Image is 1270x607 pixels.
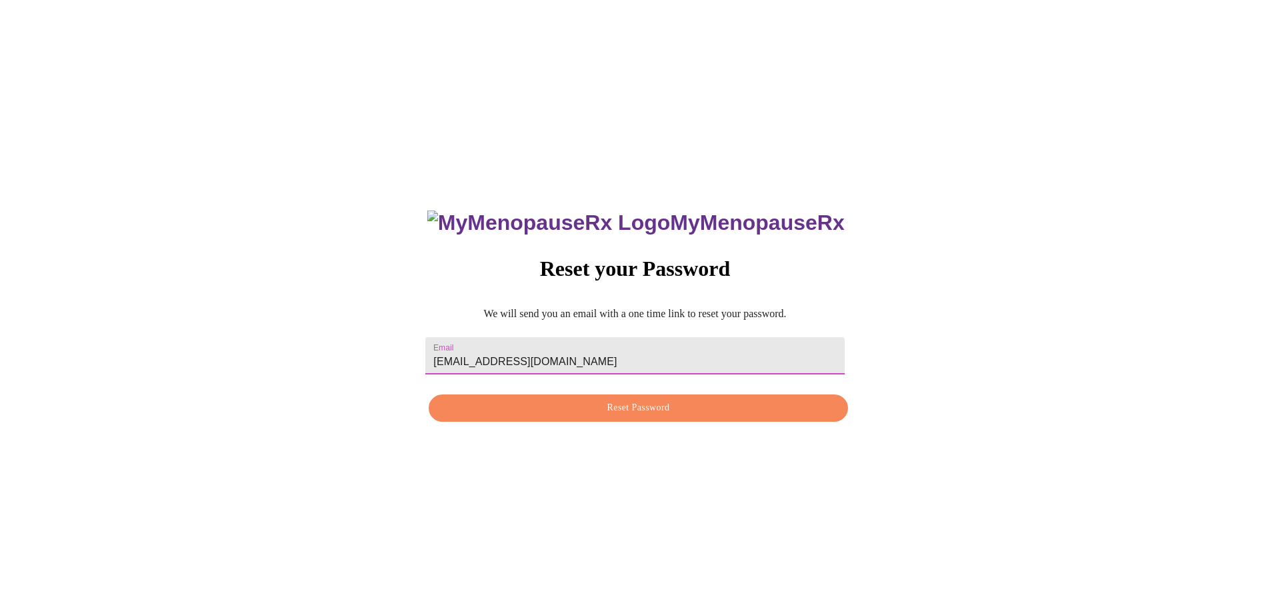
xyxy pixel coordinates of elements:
img: MyMenopauseRx Logo [427,211,670,235]
p: We will send you an email with a one time link to reset your password. [425,308,844,320]
span: Reset Password [444,400,832,416]
h3: Reset your Password [425,257,844,281]
button: Reset Password [429,394,847,422]
h3: MyMenopauseRx [427,211,845,235]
